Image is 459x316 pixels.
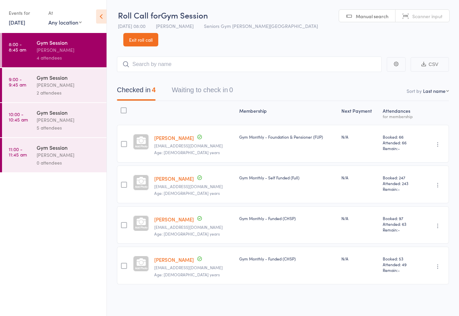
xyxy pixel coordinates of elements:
[154,190,220,196] span: Age: [DEMOGRAPHIC_DATA] years
[37,89,101,97] div: 2 attendees
[37,159,101,167] div: 0 attendees
[2,33,107,67] a: 8:00 -8:45 amGym Session[PERSON_NAME]4 attendees
[9,76,26,87] time: 9:00 - 9:45 am
[398,267,400,273] span: -
[118,9,161,21] span: Roll Call for
[383,186,418,192] span: Remain:
[204,23,318,29] span: Seniors Gym [PERSON_NAME][GEOGRAPHIC_DATA]
[398,227,400,233] span: -
[154,184,234,189] small: cmdeeks@gmail.com
[9,19,25,26] a: [DATE]
[383,140,418,145] span: Attended: 66
[2,68,107,102] a: 9:00 -9:45 amGym Session[PERSON_NAME]2 attendees
[383,145,418,151] span: Remain:
[411,57,449,72] button: CSV
[356,13,388,20] span: Manual search
[423,87,446,94] div: Last name
[229,86,233,94] div: 0
[37,39,101,46] div: Gym Session
[407,87,422,94] label: Sort by
[37,46,101,54] div: [PERSON_NAME]
[37,81,101,89] div: [PERSON_NAME]
[37,74,101,81] div: Gym Session
[383,175,418,180] span: Booked: 247
[341,175,377,180] div: N/A
[383,180,418,186] span: Attended: 243
[383,134,418,140] span: Booked: 66
[154,265,234,270] small: robassoc@bigpond.net.au
[239,134,336,140] div: Gym Monthly - Foundation & Pensioner (FUP)
[37,54,101,62] div: 4 attendees
[383,267,418,273] span: Remain:
[154,149,220,155] span: Age: [DEMOGRAPHIC_DATA] years
[383,256,418,261] span: Booked: 53
[341,134,377,140] div: N/A
[341,256,377,261] div: N/A
[398,186,400,192] span: -
[156,23,194,29] span: [PERSON_NAME]
[154,256,194,263] a: [PERSON_NAME]
[172,83,233,101] button: Waiting to check in0
[37,109,101,116] div: Gym Session
[154,272,220,277] span: Age: [DEMOGRAPHIC_DATA] years
[9,41,26,52] time: 8:00 - 8:45 am
[383,261,418,267] span: Attended: 49
[48,7,82,19] div: At
[117,57,382,72] input: Search by name
[37,116,101,124] div: [PERSON_NAME]
[380,104,421,122] div: Atten­dances
[339,104,380,122] div: Next Payment
[9,7,42,19] div: Events for
[412,13,443,20] span: Scanner input
[118,23,145,29] span: [DATE] 08:00
[48,19,82,26] div: Any location
[2,138,107,172] a: 11:00 -11:45 amGym Session[PERSON_NAME]0 attendees
[152,86,156,94] div: 4
[37,144,101,151] div: Gym Session
[154,175,194,182] a: [PERSON_NAME]
[239,175,336,180] div: Gym Monthly - Self Funded (Full)
[9,111,28,122] time: 10:00 - 10:45 am
[154,143,234,148] small: ams5chris@gmail.com
[341,215,377,221] div: N/A
[383,215,418,221] span: Booked: 97
[239,215,336,221] div: Gym Monthly - Funded (CHSP)
[2,103,107,137] a: 10:00 -10:45 amGym Session[PERSON_NAME]5 attendees
[154,231,220,237] span: Age: [DEMOGRAPHIC_DATA] years
[9,146,27,157] time: 11:00 - 11:45 am
[154,134,194,141] a: [PERSON_NAME]
[237,104,339,122] div: Membership
[383,114,418,118] div: for membership
[383,221,418,227] span: Attended: 63
[37,124,101,132] div: 5 attendees
[239,256,336,261] div: Gym Monthly - Funded (CHSP)
[123,33,158,46] a: Exit roll call
[117,83,156,101] button: Checked in4
[154,225,234,230] small: marymouhtouris@gmail.com
[154,216,194,223] a: [PERSON_NAME]
[161,9,208,21] span: Gym Session
[37,151,101,159] div: [PERSON_NAME]
[398,145,400,151] span: -
[383,227,418,233] span: Remain:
